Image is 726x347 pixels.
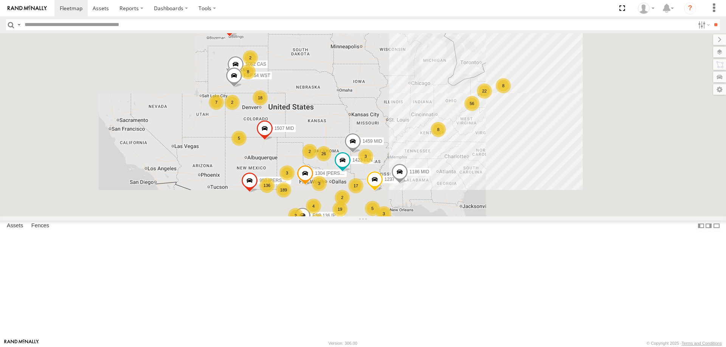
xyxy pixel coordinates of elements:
[329,341,357,345] div: Version: 306.00
[647,341,722,345] div: © Copyright 2025 -
[682,341,722,345] a: Terms and Conditions
[348,178,363,193] div: 17
[705,221,712,231] label: Dock Summary Table to the Right
[312,176,327,191] div: 3
[464,96,479,111] div: 56
[352,157,372,163] span: 1423 PLN
[209,95,224,110] div: 7
[358,149,373,164] div: 3
[335,190,350,205] div: 2
[315,171,364,176] span: 1304 [PERSON_NAME]
[240,64,256,79] div: 8
[3,221,27,231] label: Assets
[385,177,405,182] span: 1237 CTR
[245,61,266,66] span: 1062 CAS
[259,178,275,193] div: 136
[288,208,303,223] div: 2
[8,6,47,11] img: rand-logo.svg
[306,199,321,214] div: 4
[376,206,391,221] div: 3
[332,202,347,217] div: 19
[697,221,705,231] label: Dock Summary Table to the Left
[244,73,270,78] span: FSP 54 WST
[496,78,511,93] div: 8
[243,50,258,65] div: 2
[225,95,240,110] div: 2
[275,125,294,131] span: 1507 MID
[316,146,331,161] div: 26
[279,165,295,180] div: 3
[365,201,380,216] div: 5
[363,139,382,144] span: 1459 MID
[28,221,53,231] label: Fences
[4,339,39,347] a: Visit our Website
[310,214,325,229] div: 52
[431,122,446,137] div: 8
[276,182,291,197] div: 189
[713,84,726,95] label: Map Settings
[695,19,711,30] label: Search Filter Options
[713,221,720,231] label: Hide Summary Table
[635,3,657,14] div: Randy Yohe
[302,144,317,159] div: 2
[477,83,492,99] div: 22
[253,90,268,105] div: 18
[410,169,429,174] span: 1186 MID
[684,2,696,14] i: ?
[231,131,247,146] div: 5
[16,19,22,30] label: Search Query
